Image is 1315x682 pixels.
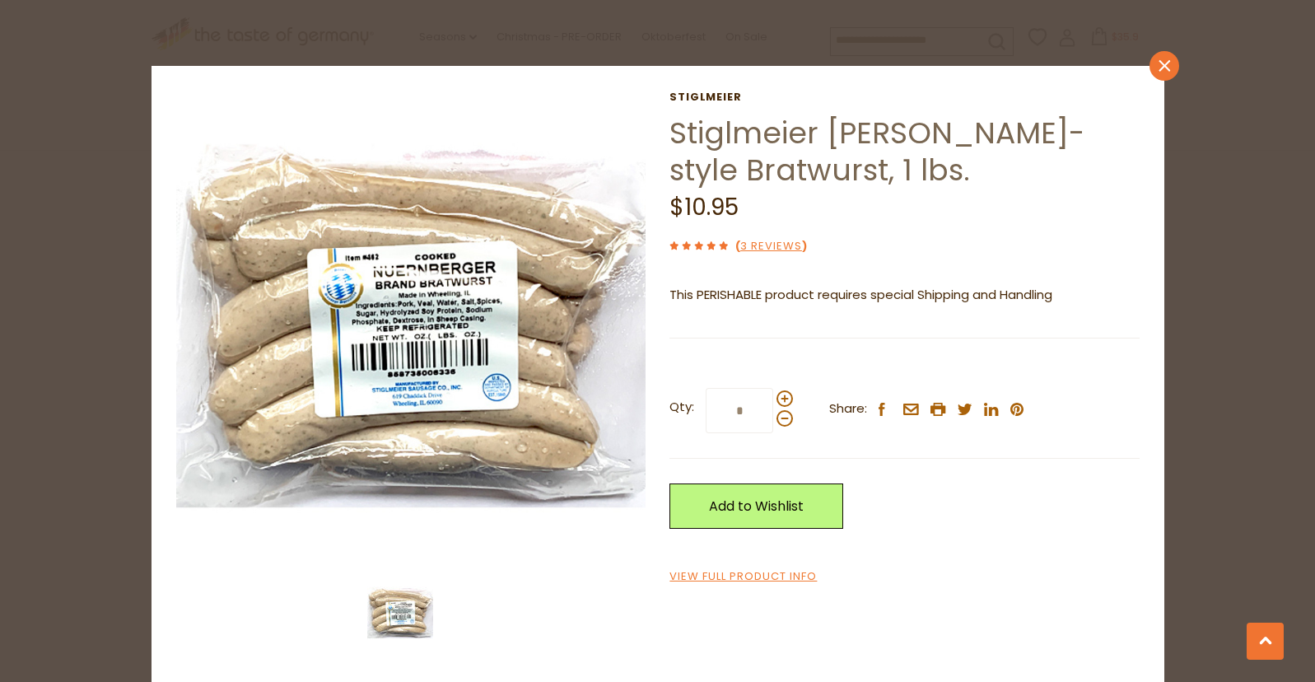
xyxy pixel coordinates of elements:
[669,285,1139,306] p: This PERISHABLE product requires special Shipping and Handling
[669,112,1084,191] a: Stiglmeier [PERSON_NAME]-style Bratwurst, 1 lbs.
[706,388,773,433] input: Qty:
[669,191,739,223] span: $10.95
[735,238,807,254] span: ( )
[669,483,843,529] a: Add to Wishlist
[740,238,802,255] a: 3 Reviews
[176,91,646,561] img: Stiglmeier Nuernberger-style Bratwurst, 1 lbs.
[367,580,433,646] img: Stiglmeier Nuernberger-style Bratwurst, 1 lbs.
[669,91,1139,104] a: Stiglmeier
[669,568,817,586] a: View Full Product Info
[685,318,1139,339] li: We will ship this product in heat-protective packaging and ice.
[829,399,867,419] span: Share:
[669,397,694,418] strong: Qty:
